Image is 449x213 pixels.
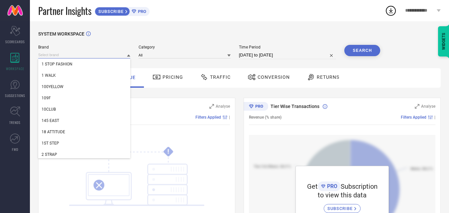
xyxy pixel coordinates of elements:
[12,147,18,152] span: FWD
[317,74,339,80] span: Returns
[38,138,130,149] div: 1ST STEP
[42,152,57,157] span: 2 STRAP
[42,141,59,146] span: 1ST STEP
[344,45,380,56] button: Search
[42,118,59,123] span: 145 EAST
[325,183,337,189] span: PRO
[258,74,290,80] span: Conversion
[6,66,24,71] span: WORKSPACE
[195,115,221,120] span: Filters Applied
[5,39,25,44] span: SCORECARDS
[324,199,361,213] a: SUBSCRIBE
[136,9,146,14] span: PRO
[9,120,21,125] span: TRENDS
[318,191,367,199] span: to view this data
[327,206,354,211] span: SUBSCRIBE
[239,45,336,50] span: Time Period
[42,62,72,66] span: 1 STOP FASHION
[307,182,318,190] span: Get
[168,148,169,156] tspan: !
[38,92,130,104] div: 109F
[271,104,319,109] span: Tier Wise Transactions
[415,104,419,109] svg: Zoom
[421,104,435,109] span: Analyse
[385,5,397,17] div: Open download list
[216,104,230,109] span: Analyse
[38,149,130,160] div: 2 STRAP
[38,126,130,138] div: 18 ATTITUDE
[95,9,125,14] span: SUBSCRIBE
[5,93,25,98] span: SUGGESTIONS
[244,102,268,112] div: Premium
[42,84,63,89] span: 100YELLOW
[341,182,378,190] span: Subscription
[38,70,130,81] div: 1 WALK
[38,115,130,126] div: 145 EAST
[239,51,336,59] input: Select time period
[42,130,65,134] span: 18 ATTITUDE
[95,5,150,16] a: SUBSCRIBEPRO
[38,45,130,50] span: Brand
[163,74,183,80] span: Pricing
[434,115,435,120] span: |
[42,96,51,100] span: 109F
[38,104,130,115] div: 10CLUB
[210,74,231,80] span: Traffic
[401,115,426,120] span: Filters Applied
[38,81,130,92] div: 100YELLOW
[42,107,56,112] span: 10CLUB
[38,4,91,18] span: Partner Insights
[42,73,56,78] span: 1 WALK
[139,45,231,50] span: Category
[38,58,130,70] div: 1 STOP FASHION
[38,52,130,58] input: Select brand
[229,115,230,120] span: |
[249,115,281,120] span: Revenue (% share)
[38,31,84,37] span: SYSTEM WORKSPACE
[209,104,214,109] svg: Zoom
